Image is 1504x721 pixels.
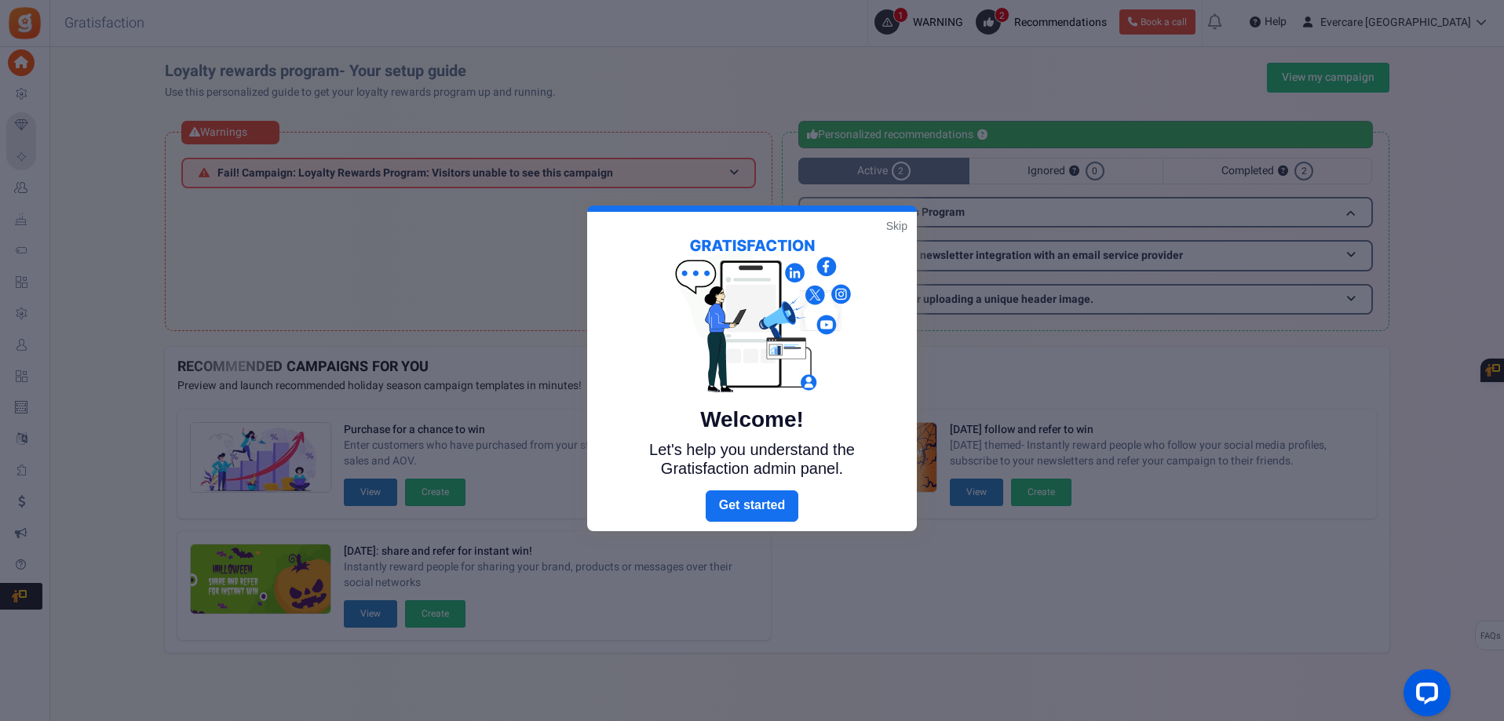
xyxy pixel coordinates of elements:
a: Skip [886,218,907,234]
p: Let's help you understand the Gratisfaction admin panel. [622,440,882,478]
a: Next [706,490,798,522]
h5: Welcome! [622,407,882,432]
